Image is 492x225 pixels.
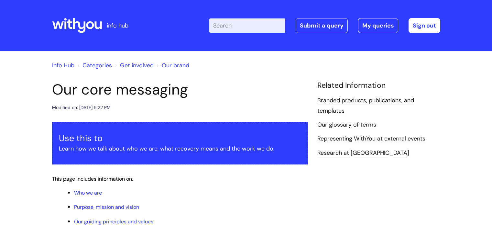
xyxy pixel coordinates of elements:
a: Our guiding principles and values [74,218,153,225]
a: Sign out [409,18,440,33]
a: Get involved [120,62,154,69]
a: Who we are [74,189,102,196]
a: Purpose, mission and vision [74,204,139,210]
p: info hub [107,20,128,31]
div: | - [209,18,440,33]
a: Our brand [162,62,189,69]
a: Submit a query [296,18,348,33]
h1: Our core messaging [52,81,308,98]
li: Our brand [155,60,189,71]
a: My queries [358,18,398,33]
span: This page includes information on: [52,175,133,182]
a: Research at [GEOGRAPHIC_DATA] [317,149,409,157]
div: Modified on: [DATE] 5:22 PM [52,104,111,112]
a: Representing WithYou at external events [317,135,425,143]
li: Get involved [114,60,154,71]
li: Solution home [76,60,112,71]
a: Info Hub [52,62,74,69]
a: Our glossary of terms [317,121,376,129]
a: Categories [82,62,112,69]
input: Search [209,18,285,33]
h4: Related Information [317,81,440,90]
a: Branded products, publications, and templates [317,96,414,115]
p: Learn how we talk about who we are, what recovery means and the work we do. [59,143,301,154]
h3: Use this to [59,133,301,143]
